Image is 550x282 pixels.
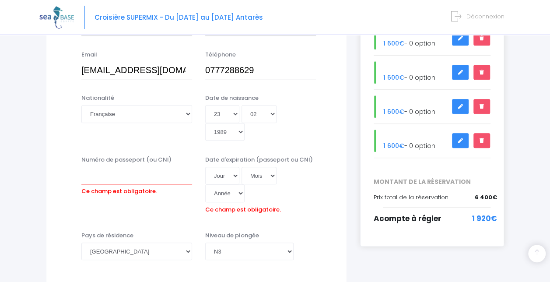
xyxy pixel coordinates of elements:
[205,94,259,102] label: Date de naissance
[81,155,172,164] label: Numéro de passeport (ou CNI)
[81,94,114,102] label: Nationalité
[466,12,504,21] span: Déconnexion
[383,39,404,48] span: 1 600€
[367,177,497,187] span: MONTANT DE LA RÉSERVATION
[475,193,497,202] span: 6 400€
[374,193,448,201] span: Prix total de la réservation
[205,203,281,214] label: Ce champ est obligatoire.
[472,213,497,225] span: 1 920€
[81,184,157,196] label: Ce champ est obligatoire.
[374,213,441,224] span: Acompte à régler
[367,95,497,118] div: - 0 option
[367,130,497,152] div: - 0 option
[383,73,404,82] span: 1 600€
[205,231,259,240] label: Niveau de plongée
[81,231,133,240] label: Pays de résidence
[367,61,497,84] div: - 0 option
[95,13,263,22] span: Croisière SUPERMIX - Du [DATE] au [DATE] Antarès
[205,50,236,59] label: Téléphone
[205,155,313,164] label: Date d'expiration (passeport ou CNI)
[367,27,497,49] div: - 0 option
[383,141,404,150] span: 1 600€
[81,50,97,59] label: Email
[383,107,404,116] span: 1 600€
